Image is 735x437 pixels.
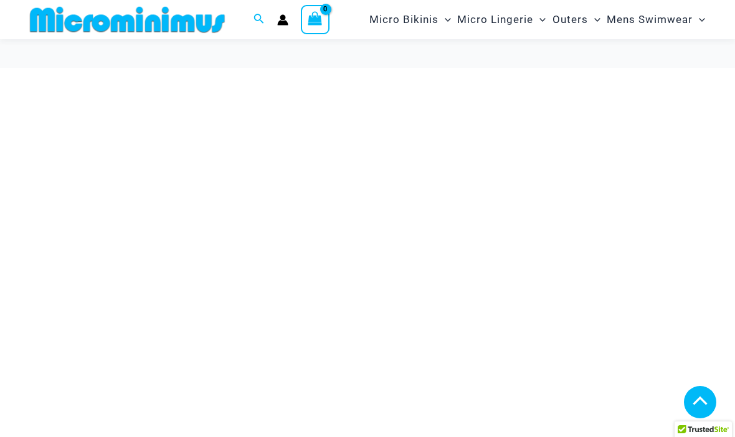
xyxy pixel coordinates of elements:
span: Menu Toggle [588,4,600,35]
a: Account icon link [277,14,288,26]
a: Mens SwimwearMenu ToggleMenu Toggle [604,4,708,35]
span: Menu Toggle [533,4,546,35]
img: MM SHOP LOGO FLAT [25,6,230,34]
span: Mens Swimwear [607,4,693,35]
span: Outers [552,4,588,35]
a: Micro BikinisMenu ToggleMenu Toggle [366,4,454,35]
a: View Shopping Cart, empty [301,5,330,34]
a: Micro LingerieMenu ToggleMenu Toggle [454,4,549,35]
nav: Site Navigation [364,2,710,37]
a: OutersMenu ToggleMenu Toggle [549,4,604,35]
a: Search icon link [254,12,265,27]
span: Micro Lingerie [457,4,533,35]
span: Menu Toggle [439,4,451,35]
span: Menu Toggle [693,4,705,35]
span: Micro Bikinis [369,4,439,35]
